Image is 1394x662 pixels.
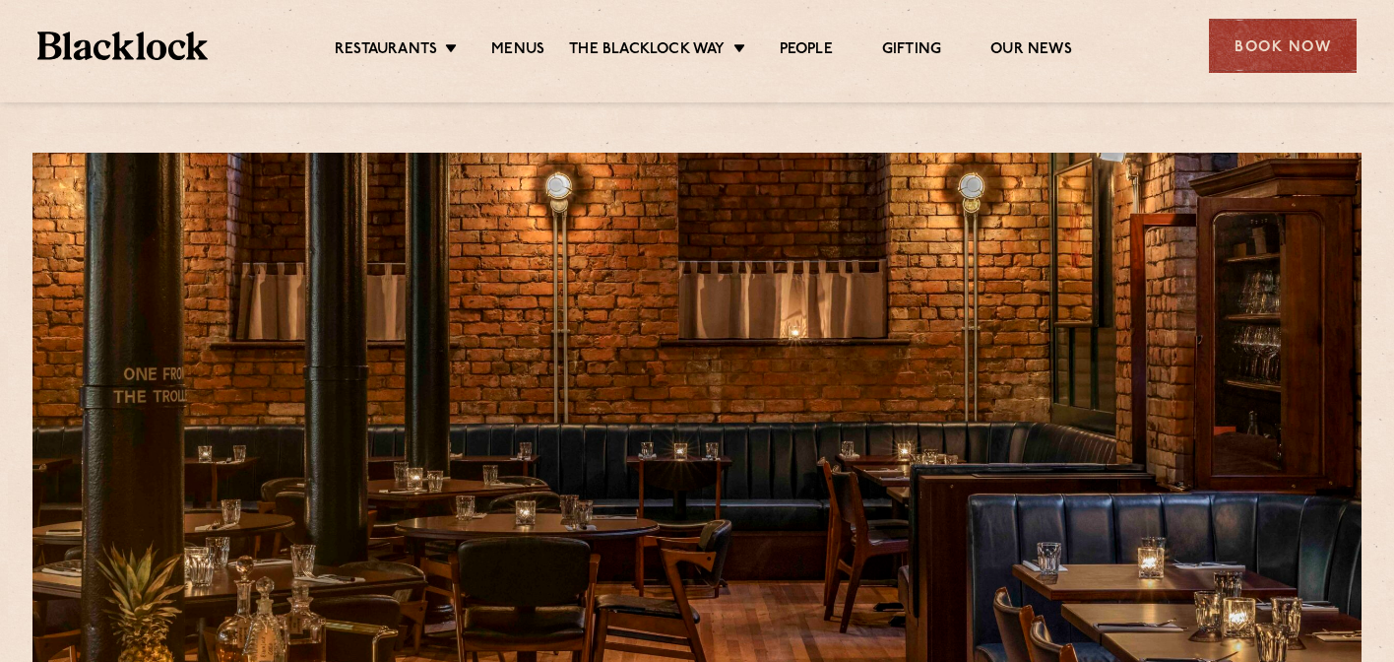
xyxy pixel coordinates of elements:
a: Our News [990,40,1072,62]
img: BL_Textured_Logo-footer-cropped.svg [37,32,208,60]
a: Gifting [882,40,941,62]
div: Book Now [1209,19,1357,73]
a: People [780,40,833,62]
a: Menus [491,40,544,62]
a: The Blacklock Way [569,40,725,62]
a: Restaurants [335,40,437,62]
